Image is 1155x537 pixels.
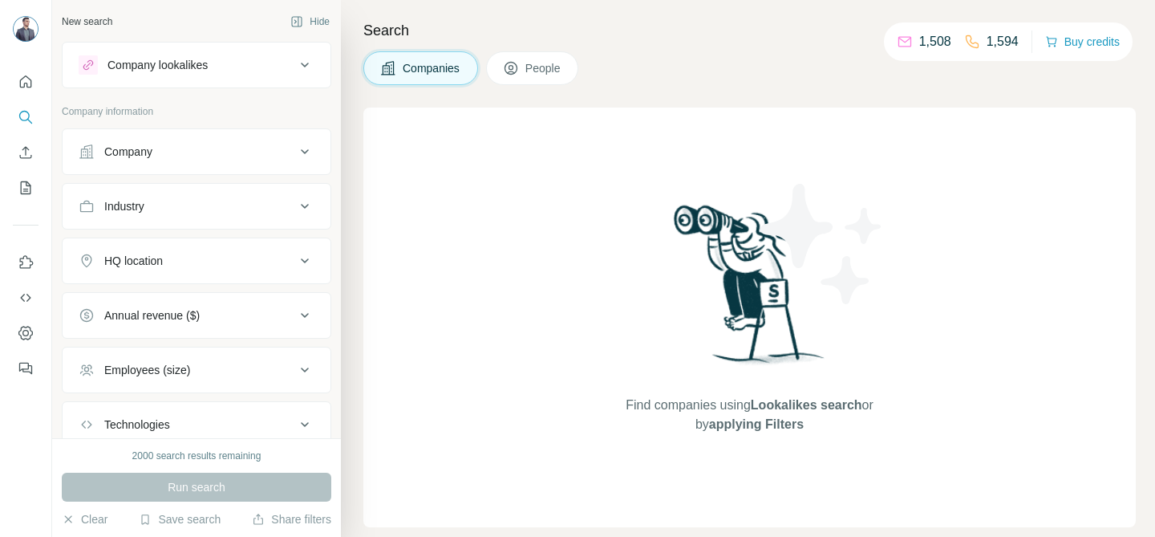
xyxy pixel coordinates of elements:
[13,319,38,348] button: Dashboard
[104,198,144,214] div: Industry
[403,60,461,76] span: Companies
[279,10,341,34] button: Hide
[107,57,208,73] div: Company lookalikes
[104,307,200,323] div: Annual revenue ($)
[104,253,163,269] div: HQ location
[63,187,330,226] button: Industry
[252,511,331,527] button: Share filters
[63,132,330,171] button: Company
[667,201,833,380] img: Surfe Illustration - Woman searching with binoculars
[104,144,152,160] div: Company
[104,417,170,433] div: Technologies
[13,354,38,383] button: Feedback
[525,60,562,76] span: People
[132,449,261,463] div: 2000 search results remaining
[13,67,38,96] button: Quick start
[63,46,330,84] button: Company lookalikes
[63,296,330,335] button: Annual revenue ($)
[621,396,877,434] span: Find companies using or by
[13,103,38,132] button: Search
[139,511,221,527] button: Save search
[363,19,1136,42] h4: Search
[62,104,331,119] p: Company information
[62,511,107,527] button: Clear
[1045,31,1120,53] button: Buy credits
[62,14,112,29] div: New search
[63,351,330,389] button: Employees (size)
[13,248,38,277] button: Use Surfe on LinkedIn
[104,362,190,378] div: Employees (size)
[13,16,38,42] img: Avatar
[709,417,804,431] span: applying Filters
[919,32,951,51] p: 1,508
[13,283,38,312] button: Use Surfe API
[63,242,330,280] button: HQ location
[63,405,330,444] button: Technologies
[751,398,862,412] span: Lookalikes search
[13,138,38,167] button: Enrich CSV
[750,172,894,316] img: Surfe Illustration - Stars
[987,32,1019,51] p: 1,594
[13,173,38,202] button: My lists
